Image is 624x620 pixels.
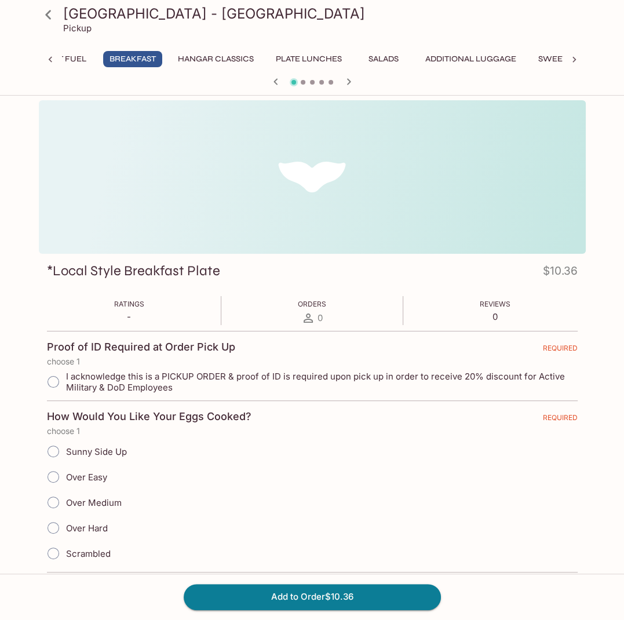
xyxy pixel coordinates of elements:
span: Sunny Side Up [66,446,127,457]
span: REQUIRED [543,413,578,426]
span: Over Medium [66,497,122,508]
span: Ratings [114,300,144,308]
span: Orders [298,300,326,308]
span: 0 [318,312,323,323]
button: Additional Luggage [419,51,523,67]
span: I acknowledge this is a PICKUP ORDER & proof of ID is required upon pick up in order to receive 2... [66,371,568,393]
h3: *Local Style Breakfast Plate [47,262,220,280]
button: Hangar Classics [171,51,260,67]
button: Add to Order$10.36 [184,584,441,610]
button: Sweets & Treats [532,51,616,67]
button: Plate Lunches [269,51,348,67]
p: - [114,311,144,322]
h4: How Would You Like Your Eggs Cooked? [47,410,251,423]
p: choose 1 [47,426,578,436]
p: Pickup [63,23,92,34]
h3: [GEOGRAPHIC_DATA] - [GEOGRAPHIC_DATA] [63,5,581,23]
button: Salads [357,51,410,67]
h4: Proof of ID Required at Order Pick Up [47,341,235,353]
p: 0 [480,311,510,322]
button: Breakfast [103,51,162,67]
span: REQUIRED [543,344,578,357]
span: Over Easy [66,472,107,483]
p: choose 1 [47,357,578,366]
div: *Local Style Breakfast Plate [39,100,586,254]
button: Jet Fuel [42,51,94,67]
span: Over Hard [66,523,108,534]
span: Reviews [480,300,510,308]
span: Scrambled [66,548,111,559]
h4: $10.36 [543,262,578,285]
